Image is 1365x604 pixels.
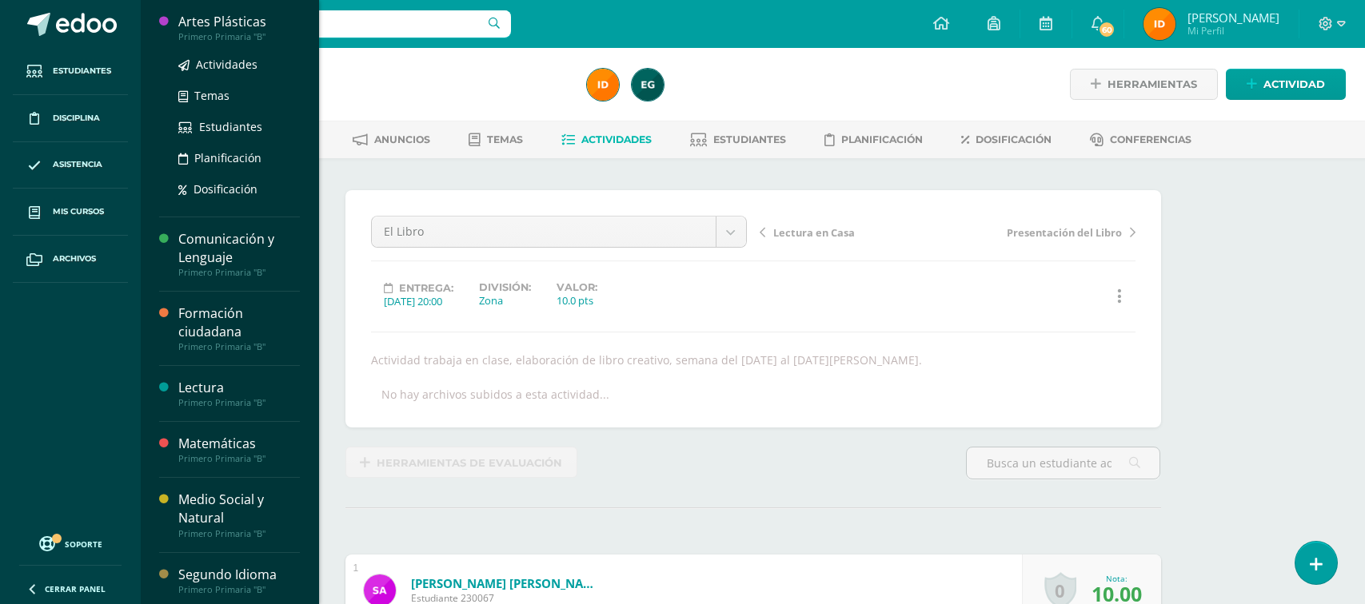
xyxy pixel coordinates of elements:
span: Asistencia [53,158,102,171]
span: Actividades [196,57,257,72]
div: 10.0 pts [557,293,597,308]
span: Dosificación [976,133,1052,145]
a: El Libro [372,217,746,247]
a: LecturaPrimero Primaria "B" [178,379,300,408]
span: Mi Perfil [1187,24,1279,38]
a: Estudiantes [178,117,300,136]
input: Busca un usuario... [151,10,511,38]
div: Primero Primaria "B" [178,267,300,278]
span: Presentación del Libro [1007,225,1122,240]
a: Actividad [1226,69,1346,100]
span: Disciplina [53,112,100,125]
a: Actividades [561,127,652,153]
div: Zona [479,293,531,308]
h1: Lectura [202,66,568,88]
a: Asistencia [13,142,128,189]
a: Segundo IdiomaPrimero Primaria "B" [178,566,300,595]
a: Artes PlásticasPrimero Primaria "B" [178,13,300,42]
span: [PERSON_NAME] [1187,10,1279,26]
span: Soporte [65,538,102,550]
a: Anuncios [353,127,430,153]
a: Formación ciudadanaPrimero Primaria "B" [178,304,300,352]
div: Primero Primaria "B" [178,341,300,352]
span: 60 [1098,21,1116,38]
span: Lectura en Casa [773,225,855,240]
a: Soporte [19,532,122,554]
a: Estudiantes [13,48,128,95]
a: Estudiantes [690,127,786,153]
div: Primero Primaria 'B' [202,88,568,103]
div: Artes Plásticas [178,13,300,31]
a: Comunicación y LenguajePrimero Primaria "B" [178,230,300,278]
a: Actividades [178,55,300,74]
span: Actividad [1263,70,1325,99]
img: 4615313cb8110bcdf70a3d7bb033b77e.png [632,69,664,101]
span: Mis cursos [53,205,104,218]
img: b627009eeb884ee8f26058925bf2c8d6.png [1143,8,1175,40]
span: Conferencias [1110,133,1191,145]
span: Temas [194,88,229,103]
a: Dosificación [961,127,1052,153]
div: Primero Primaria "B" [178,397,300,408]
div: Medio Social y Natural [178,491,300,527]
div: Formación ciudadana [178,304,300,341]
div: Primero Primaria "B" [178,453,300,464]
input: Busca un estudiante aquí... [967,447,1159,479]
div: Primero Primaria "B" [178,528,300,539]
div: Segundo Idioma [178,566,300,584]
span: Actividades [581,133,652,145]
img: b627009eeb884ee8f26058925bf2c8d6.png [587,69,619,101]
div: No hay archivos subidos a esta actividad... [381,387,609,402]
div: Lectura [178,379,300,397]
span: El Libro [384,217,704,247]
span: Cerrar panel [45,583,106,594]
a: Herramientas [1070,69,1218,100]
span: Estudiantes [713,133,786,145]
a: Presentación del Libro [948,224,1136,240]
span: Temas [487,133,523,145]
a: Medio Social y NaturalPrimero Primaria "B" [178,491,300,538]
a: Disciplina [13,95,128,142]
div: Actividad trabaja en clase, elaboración de libro creativo, semana del [DATE] al [DATE][PERSON_NAME]. [365,352,1142,368]
div: Primero Primaria "B" [178,31,300,42]
a: Planificación [824,127,923,153]
a: Dosificación [178,180,300,198]
span: Entrega: [399,282,453,294]
a: Mis cursos [13,189,128,236]
a: Temas [469,127,523,153]
span: Anuncios [374,133,430,145]
span: Estudiantes [53,65,111,77]
div: Primero Primaria "B" [178,584,300,595]
div: Nota: [1092,573,1142,584]
div: Comunicación y Lenguaje [178,230,300,267]
a: [PERSON_NAME] [PERSON_NAME] [411,575,603,591]
span: Dosificación [194,181,257,197]
span: Archivos [53,252,96,265]
label: Valor: [557,281,597,293]
a: Conferencias [1090,127,1191,153]
a: Lectura en Casa [760,224,948,240]
span: Planificación [194,150,261,165]
span: Herramientas [1108,70,1197,99]
a: MatemáticasPrimero Primaria "B" [178,435,300,464]
label: División: [479,281,531,293]
a: Temas [178,86,300,105]
span: Estudiantes [199,119,262,134]
div: [DATE] 20:00 [384,294,453,308]
a: Planificación [178,149,300,167]
span: Herramientas de evaluación [377,448,562,478]
div: Matemáticas [178,435,300,453]
span: Planificación [841,133,923,145]
a: Archivos [13,236,128,283]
